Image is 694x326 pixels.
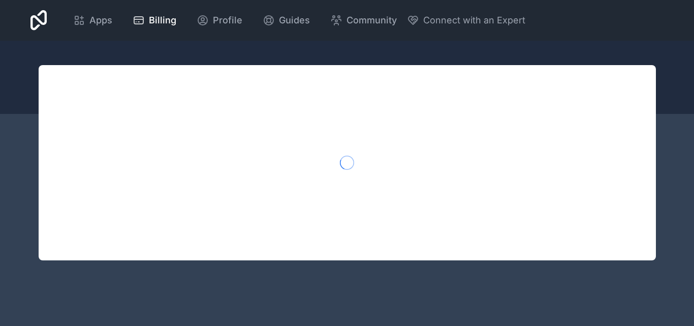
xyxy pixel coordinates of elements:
[423,13,525,27] span: Connect with an Expert
[89,13,112,27] span: Apps
[322,9,405,32] a: Community
[213,13,242,27] span: Profile
[346,13,397,27] span: Community
[255,9,318,32] a: Guides
[149,13,176,27] span: Billing
[65,9,120,32] a: Apps
[188,9,250,32] a: Profile
[124,9,184,32] a: Billing
[407,13,525,27] button: Connect with an Expert
[279,13,310,27] span: Guides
